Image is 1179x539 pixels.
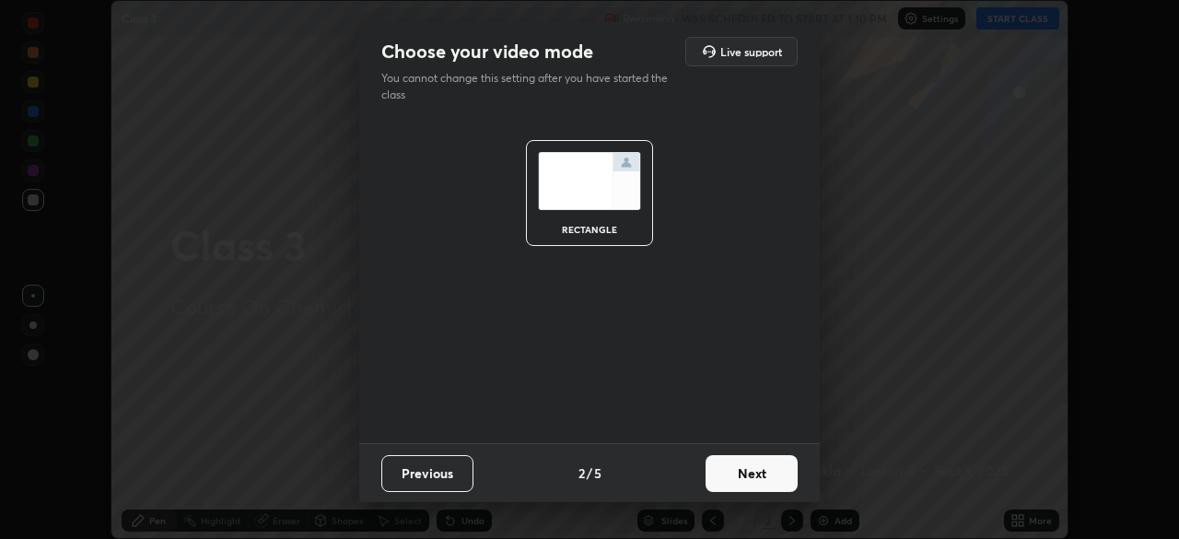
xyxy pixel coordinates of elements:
[381,455,473,492] button: Previous
[587,463,592,483] h4: /
[706,455,798,492] button: Next
[594,463,601,483] h4: 5
[720,46,782,57] h5: Live support
[538,152,641,210] img: normalScreenIcon.ae25ed63.svg
[553,225,626,234] div: rectangle
[381,70,680,103] p: You cannot change this setting after you have started the class
[578,463,585,483] h4: 2
[381,40,593,64] h2: Choose your video mode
